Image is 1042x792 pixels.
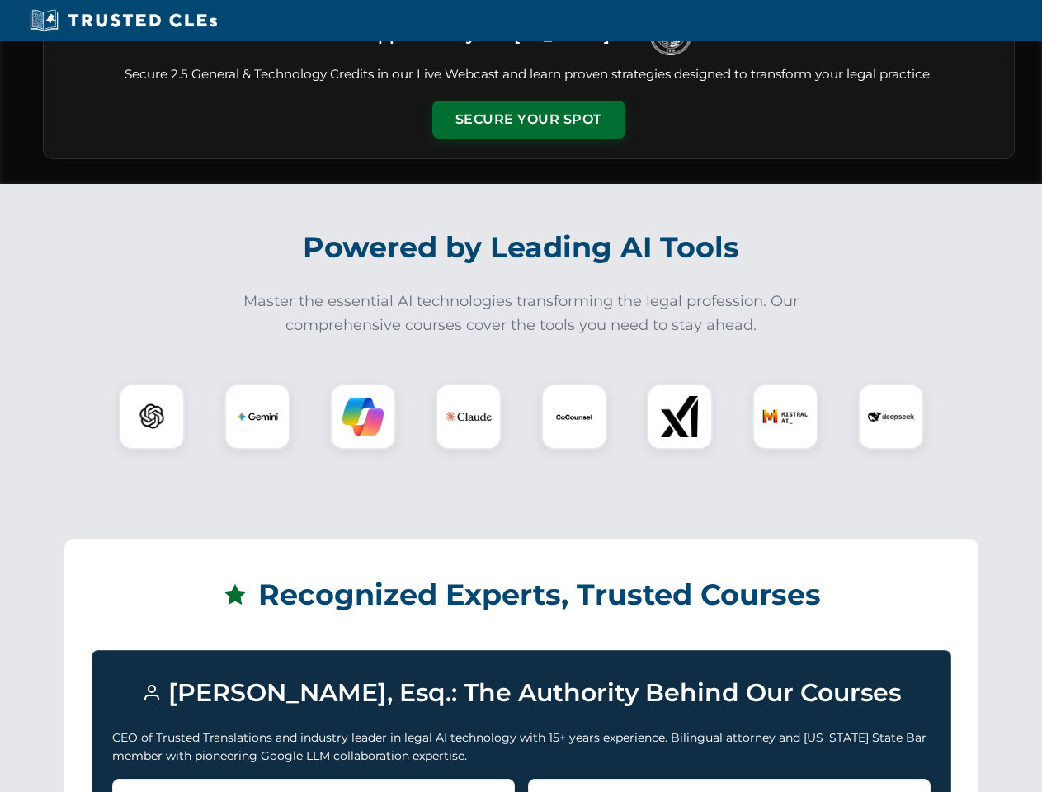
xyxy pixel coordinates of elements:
[647,384,713,450] div: xAI
[92,566,951,624] h2: Recognized Experts, Trusted Courses
[541,384,607,450] div: CoCounsel
[112,671,931,715] h3: [PERSON_NAME], Esq.: The Authority Behind Our Courses
[342,396,384,437] img: Copilot Logo
[554,396,595,437] img: CoCounsel Logo
[25,8,222,33] img: Trusted CLEs
[119,384,185,450] div: ChatGPT
[224,384,290,450] div: Gemini
[330,384,396,450] div: Copilot
[762,394,809,440] img: Mistral AI Logo
[436,384,502,450] div: Claude
[128,393,176,441] img: ChatGPT Logo
[659,396,700,437] img: xAI Logo
[64,219,978,276] h2: Powered by Leading AI Tools
[233,290,810,337] p: Master the essential AI technologies transforming the legal profession. Our comprehensive courses...
[237,396,278,437] img: Gemini Logo
[446,394,492,440] img: Claude Logo
[858,384,924,450] div: DeepSeek
[868,394,914,440] img: DeepSeek Logo
[64,65,994,84] p: Secure 2.5 General & Technology Credits in our Live Webcast and learn proven strategies designed ...
[752,384,818,450] div: Mistral AI
[432,101,625,139] button: Secure Your Spot
[112,728,931,766] p: CEO of Trusted Translations and industry leader in legal AI technology with 15+ years experience....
